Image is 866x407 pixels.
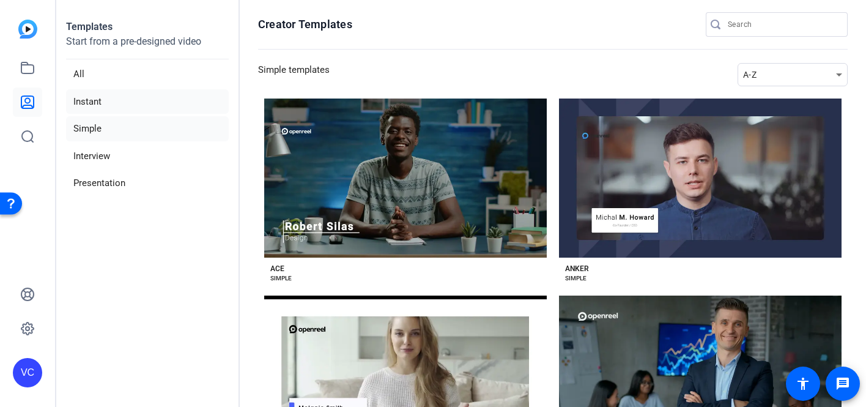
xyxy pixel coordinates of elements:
div: SIMPLE [270,274,292,283]
strong: Templates [66,21,113,32]
input: Search [728,17,838,32]
div: SIMPLE [565,274,587,283]
h1: Creator Templates [258,17,352,32]
div: ANKER [565,264,589,274]
li: All [66,62,229,87]
h3: Simple templates [258,63,330,86]
li: Interview [66,144,229,169]
button: Template image [559,99,842,258]
p: Start from a pre-designed video [66,34,229,59]
mat-icon: accessibility [796,376,810,391]
img: blue-gradient.svg [18,20,37,39]
mat-icon: message [835,376,850,391]
span: A-Z [743,70,757,80]
li: Presentation [66,171,229,196]
div: VC [13,358,42,387]
button: Template image [264,99,547,258]
li: Instant [66,89,229,114]
div: ACE [270,264,284,274]
li: Simple [66,116,229,141]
